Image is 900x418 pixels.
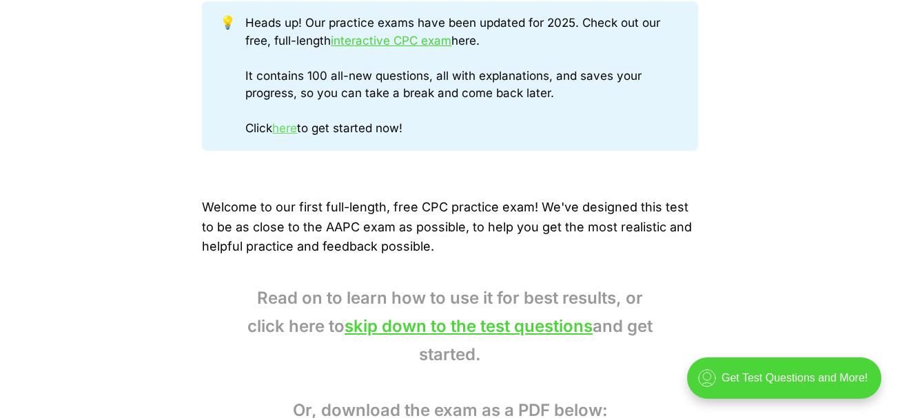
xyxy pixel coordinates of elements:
[675,351,900,418] iframe: portal-trigger
[202,198,698,257] p: Welcome to our first full-length, free CPC practice exam! We've designed this test to be as close...
[331,34,451,48] a: interactive CPC exam
[272,121,297,135] a: here
[220,14,246,138] div: 💡
[345,316,593,336] a: skip down to the test questions
[245,14,680,138] div: Heads up! Our practice exams have been updated for 2025. Check out our free, full-length here. It...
